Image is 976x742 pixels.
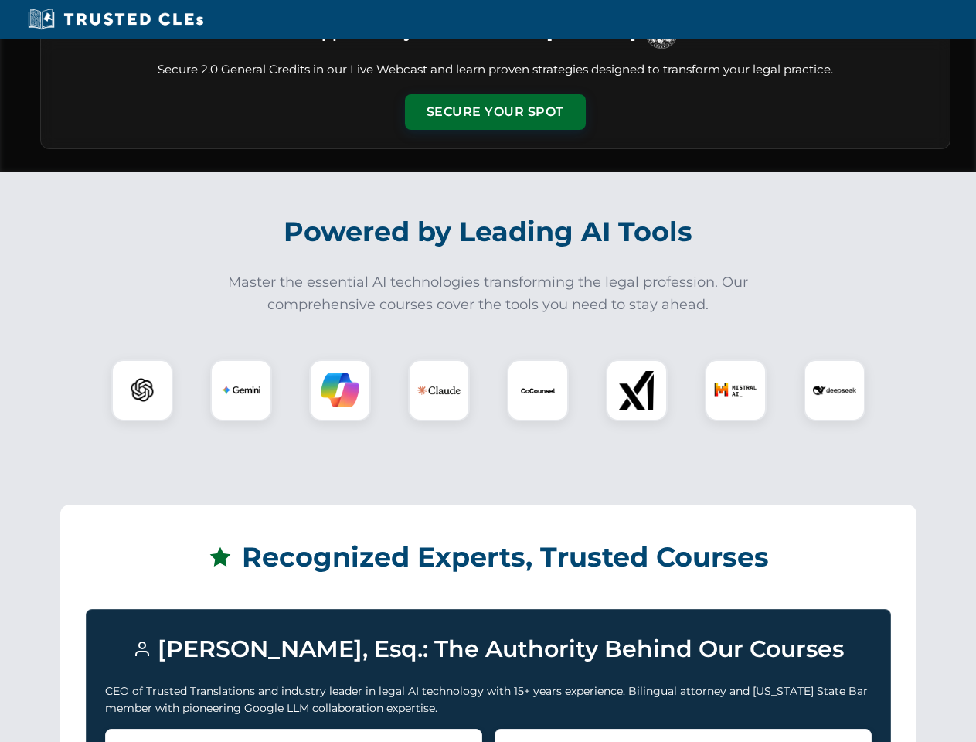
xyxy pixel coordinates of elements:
[507,359,569,421] div: CoCounsel
[105,682,872,717] p: CEO of Trusted Translations and industry leader in legal AI technology with 15+ years experience....
[519,371,557,410] img: CoCounsel Logo
[60,61,931,79] p: Secure 2.0 General Credits in our Live Webcast and learn proven strategies designed to transform ...
[218,271,759,316] p: Master the essential AI technologies transforming the legal profession. Our comprehensive courses...
[111,359,173,421] div: ChatGPT
[617,371,656,410] img: xAI Logo
[405,94,586,130] button: Secure Your Spot
[705,359,767,421] div: Mistral AI
[813,369,856,412] img: DeepSeek Logo
[120,368,165,413] img: ChatGPT Logo
[714,369,757,412] img: Mistral AI Logo
[417,369,461,412] img: Claude Logo
[606,359,668,421] div: xAI
[60,205,916,259] h2: Powered by Leading AI Tools
[23,8,208,31] img: Trusted CLEs
[222,371,260,410] img: Gemini Logo
[804,359,865,421] div: DeepSeek
[309,359,371,421] div: Copilot
[210,359,272,421] div: Gemini
[321,371,359,410] img: Copilot Logo
[408,359,470,421] div: Claude
[105,628,872,670] h3: [PERSON_NAME], Esq.: The Authority Behind Our Courses
[86,530,891,584] h2: Recognized Experts, Trusted Courses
